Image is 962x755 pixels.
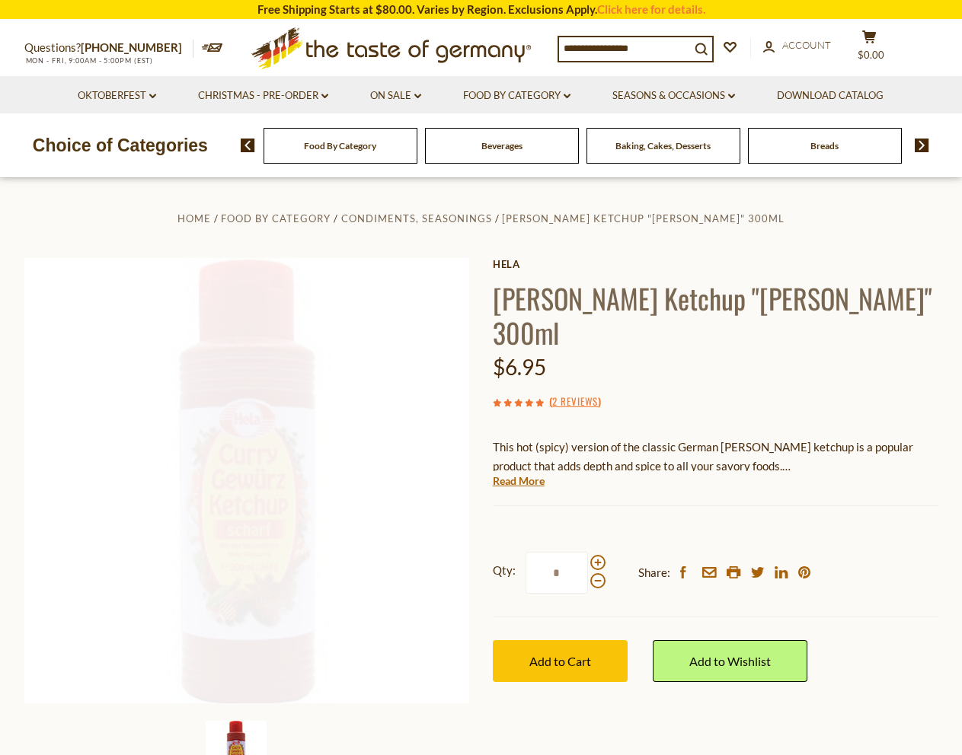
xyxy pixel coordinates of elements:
span: ( ) [549,393,601,409]
span: $6.95 [493,354,546,380]
a: Baking, Cakes, Desserts [615,140,711,151]
img: next arrow [915,139,929,152]
a: Oktoberfest [78,88,156,104]
button: Add to Cart [493,640,628,682]
input: Qty: [526,552,588,594]
a: Read More [493,473,545,489]
a: Seasons & Occasions [612,88,735,104]
a: Food By Category [463,88,570,104]
img: Hela Curry Gewurz Ketchup Scharf [24,258,470,703]
a: Christmas - PRE-ORDER [198,88,328,104]
a: 2 Reviews [552,393,598,410]
p: This hot (spicy) version of the classic German [PERSON_NAME] ketchup is a popular product that ad... [493,438,938,476]
a: Account [763,37,831,54]
h1: [PERSON_NAME] Ketchup "[PERSON_NAME]" 300ml [493,281,938,349]
a: Breads [810,140,839,151]
strong: Qty: [493,561,516,580]
a: Download Catalog [777,88,884,104]
a: Condiments, Seasonings [341,212,492,225]
a: Add to Wishlist [653,640,807,682]
button: $0.00 [847,30,893,68]
a: Beverages [481,140,523,151]
a: [PHONE_NUMBER] [81,40,182,54]
span: Account [782,39,831,51]
a: Hela [493,258,938,270]
a: On Sale [370,88,421,104]
a: Home [177,212,211,225]
p: Questions? [24,38,193,58]
a: Click here for details. [597,2,705,16]
span: Share: [638,563,670,582]
a: Food By Category [304,140,376,151]
a: Food By Category [221,212,331,225]
span: MON - FRI, 9:00AM - 5:00PM (EST) [24,56,154,65]
span: Add to Cart [529,654,591,668]
img: previous arrow [241,139,255,152]
a: [PERSON_NAME] Ketchup "[PERSON_NAME]" 300ml [502,212,785,225]
span: $0.00 [858,49,884,61]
